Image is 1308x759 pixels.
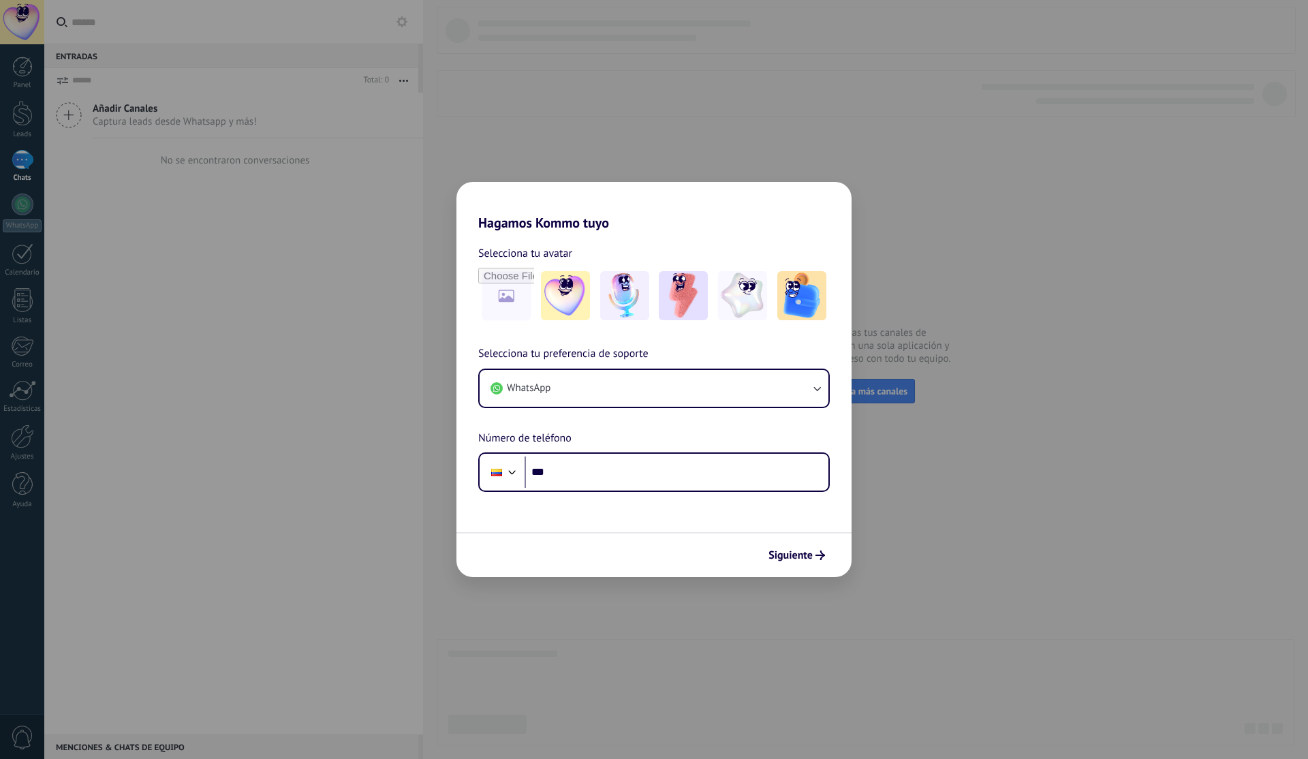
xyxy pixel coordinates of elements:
img: -3.jpeg [659,271,708,320]
span: Selecciona tu preferencia de soporte [478,345,649,363]
img: -2.jpeg [600,271,649,320]
img: -1.jpeg [541,271,590,320]
div: Colombia: + 57 [484,458,510,486]
button: WhatsApp [480,370,828,407]
span: WhatsApp [507,382,550,395]
button: Siguiente [762,544,831,567]
img: -4.jpeg [718,271,767,320]
span: Número de teléfono [478,430,572,448]
h2: Hagamos Kommo tuyo [456,182,852,231]
span: Selecciona tu avatar [478,245,572,262]
img: -5.jpeg [777,271,826,320]
span: Siguiente [768,551,813,560]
